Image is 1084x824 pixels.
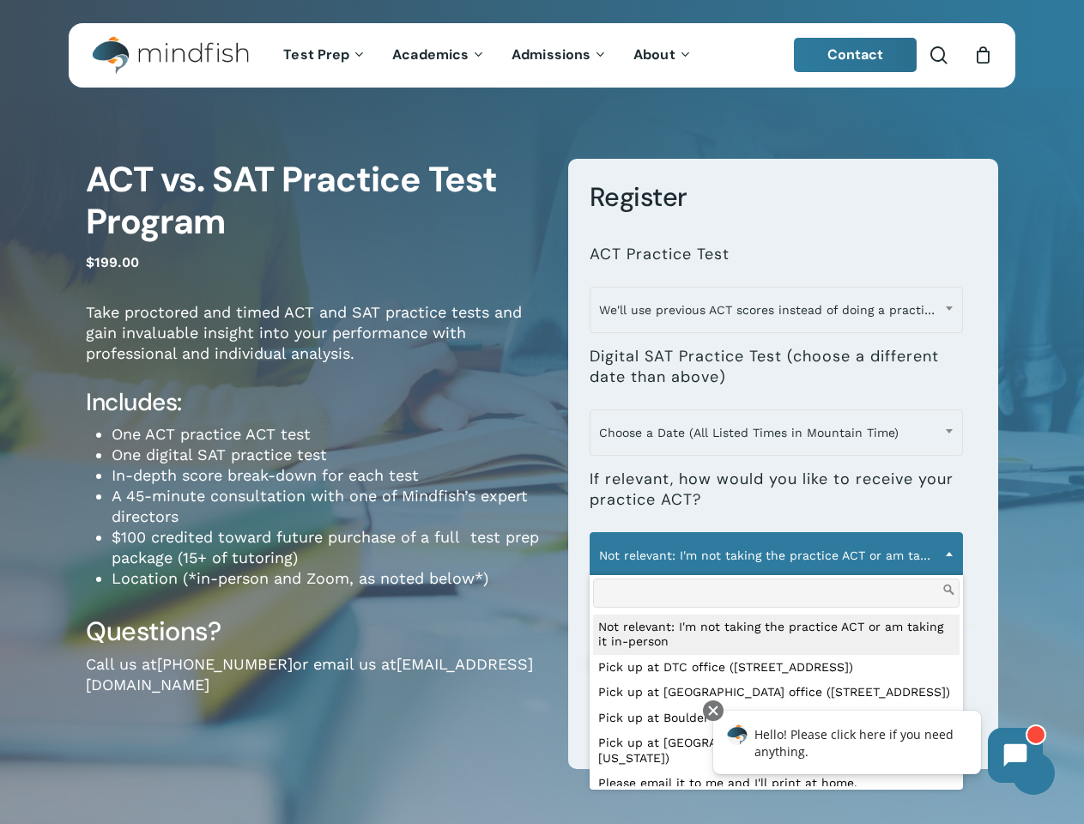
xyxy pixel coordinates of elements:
[590,245,730,264] label: ACT Practice Test
[633,45,675,64] span: About
[270,48,379,63] a: Test Prep
[112,568,542,589] li: Location (*in-person and Zoom, as noted below*)
[86,159,542,244] h1: ACT vs. SAT Practice Test Program
[392,45,469,64] span: Academics
[283,45,349,64] span: Test Prep
[590,347,963,387] label: Digital SAT Practice Test (choose a different date than above)
[590,470,963,510] label: If relevant, how would you like to receive your practice ACT?
[112,465,542,486] li: In-depth score break-down for each test
[69,23,1015,88] header: Main Menu
[512,45,590,64] span: Admissions
[157,655,293,673] a: [PHONE_NUMBER]
[590,180,977,214] h3: Register
[593,730,960,771] li: Pick up at [GEOGRAPHIC_DATA] ([STREET_ADDRESS][US_STATE])
[112,527,542,568] li: $100 credited toward future purchase of a full test prep package (15+ of tutoring)
[86,387,542,418] h4: Includes:
[794,38,917,72] a: Contact
[86,302,542,387] p: Take proctored and timed ACT and SAT practice tests and gain invaluable insight into your perform...
[590,537,962,573] span: Not relevant: I'm not taking the practice ACT or am taking it in-person
[86,654,542,718] p: Call us at or email us at
[379,48,499,63] a: Academics
[112,486,542,527] li: A 45-minute consultation with one of Mindfish’s expert directors
[112,424,542,445] li: One ACT practice ACT test
[695,697,1060,800] iframe: Chatbot
[112,445,542,465] li: One digital SAT practice test
[270,23,705,88] nav: Main Menu
[593,655,960,681] li: Pick up at DTC office ([STREET_ADDRESS])
[590,409,963,456] span: Choose a Date (All Listed Times in Mountain Time)
[593,771,960,797] li: Please email it to me and I'll print at home.
[973,45,992,64] a: Cart
[590,292,962,328] span: We'll use previous ACT scores instead of doing a practice ACT.
[593,615,960,655] li: Not relevant: I'm not taking the practice ACT or am taking it in-person
[593,706,960,731] li: Pick up at Boulder office ([STREET_ADDRESS])
[621,48,706,63] a: About
[86,254,94,270] span: $
[590,415,962,451] span: Choose a Date (All Listed Times in Mountain Time)
[86,615,542,648] h3: Questions?
[827,45,884,64] span: Contact
[593,680,960,706] li: Pick up at [GEOGRAPHIC_DATA] office ([STREET_ADDRESS])
[499,48,621,63] a: Admissions
[590,532,963,579] span: Not relevant: I'm not taking the practice ACT or am taking it in-person
[590,287,963,333] span: We'll use previous ACT scores instead of doing a practice ACT.
[86,254,139,270] bdi: 199.00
